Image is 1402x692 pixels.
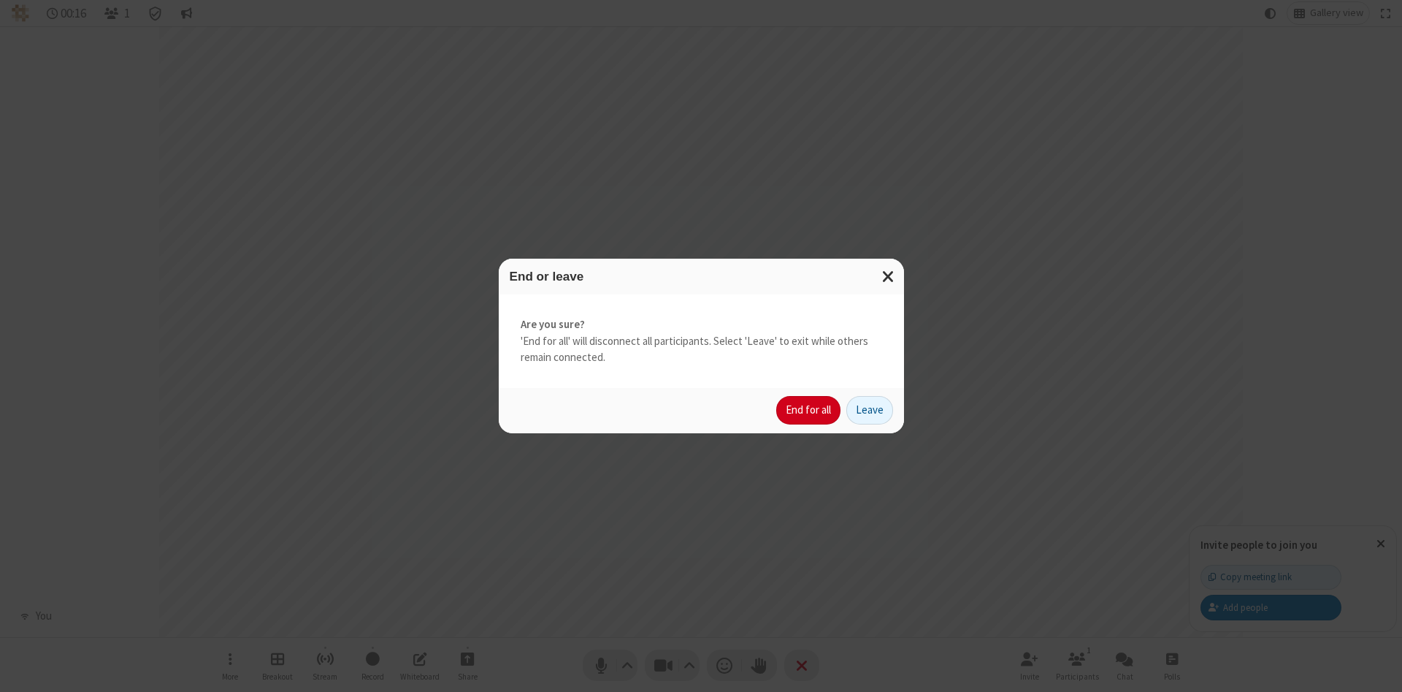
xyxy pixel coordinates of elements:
strong: Are you sure? [521,316,882,333]
button: End for all [776,396,840,425]
div: 'End for all' will disconnect all participants. Select 'Leave' to exit while others remain connec... [499,294,904,388]
button: Close modal [873,259,904,294]
h3: End or leave [510,270,893,284]
button: Leave [846,396,893,425]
